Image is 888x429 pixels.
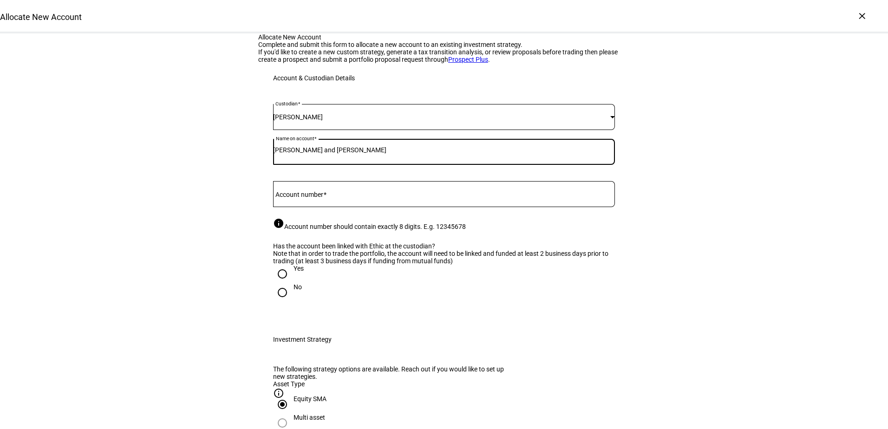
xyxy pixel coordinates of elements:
div: Yes [294,265,304,272]
div: × [855,8,869,23]
mat-label: Name on account [276,136,314,141]
mat-label: Account number [275,191,323,198]
div: Allocate New Account [258,33,630,41]
div: Investment Strategy [273,336,332,343]
span: [PERSON_NAME] [273,113,323,121]
div: Equity SMA [294,395,326,403]
div: Has the account been linked with Ethic at the custodian? [273,242,615,250]
mat-icon: info_outline [273,388,284,399]
input: Account number [273,188,615,196]
mat-icon: info [273,218,284,229]
div: Account & Custodian Details [273,74,355,82]
div: Note that in order to trade the portfolio, the account will need to be linked and funded at least... [273,250,615,265]
plt-strategy-filter-column-header: Asset Type [273,380,615,395]
div: No [294,283,302,291]
div: Asset Type [273,380,615,388]
div: Complete and submit this form to allocate a new account to an existing investment strategy. [258,41,630,48]
div: Account number should contain exactly 8 digits. E.g. 12345678 [273,218,615,230]
a: Prospect Plus [448,56,488,63]
div: The following strategy options are available. Reach out if you would like to set up new strategies. [273,365,512,380]
div: If you'd like to create a new custom strategy, generate a tax transition analysis, or review prop... [258,48,630,63]
mat-label: Custodian [275,101,298,106]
